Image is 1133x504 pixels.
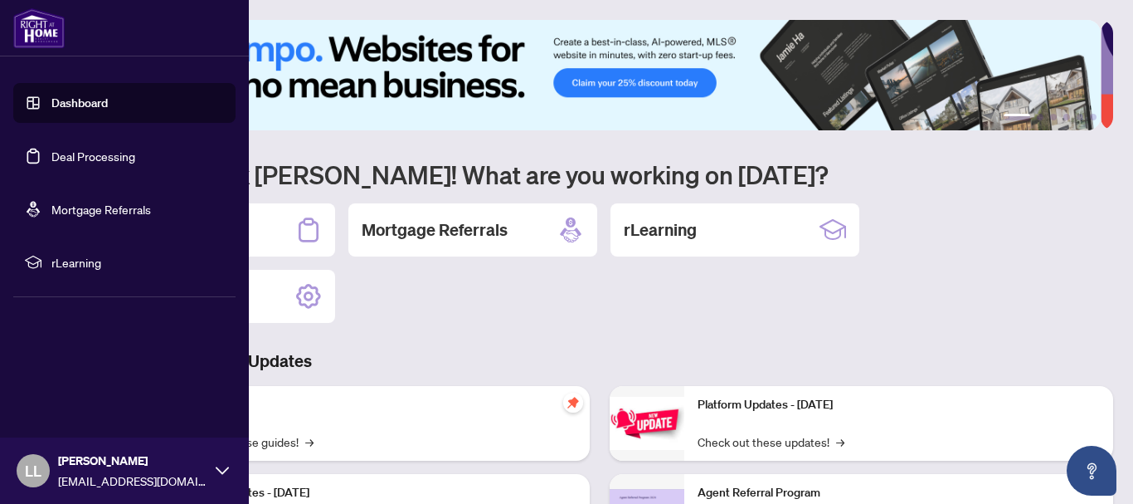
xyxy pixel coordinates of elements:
p: Self-Help [174,396,576,414]
h1: Welcome back [PERSON_NAME]! What are you working on [DATE]? [86,159,1113,190]
span: [PERSON_NAME] [58,452,207,470]
img: Slide 0 [86,20,1101,130]
p: Platform Updates - [DATE] [174,484,576,502]
a: Mortgage Referrals [51,202,151,217]
button: 6 [1090,114,1097,120]
h2: rLearning [624,218,697,242]
button: 4 [1063,114,1070,120]
span: → [836,433,844,451]
p: Platform Updates - [DATE] [698,396,1100,414]
span: → [305,433,314,451]
button: 3 [1050,114,1057,120]
span: LL [25,459,41,482]
button: 5 [1077,114,1083,120]
button: 2 [1037,114,1043,120]
a: Dashboard [51,95,108,110]
span: rLearning [51,253,224,272]
span: pushpin [563,393,583,413]
p: Agent Referral Program [698,484,1100,502]
a: Check out these updates!→ [698,433,844,451]
h2: Mortgage Referrals [362,218,508,242]
img: Platform Updates - June 23, 2025 [610,397,684,449]
a: Deal Processing [51,149,135,164]
img: logo [13,8,65,48]
button: Open asap [1067,446,1116,496]
button: 1 [1004,114,1030,120]
h3: Brokerage & Industry Updates [86,350,1113,373]
span: [EMAIL_ADDRESS][DOMAIN_NAME] [58,472,207,490]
